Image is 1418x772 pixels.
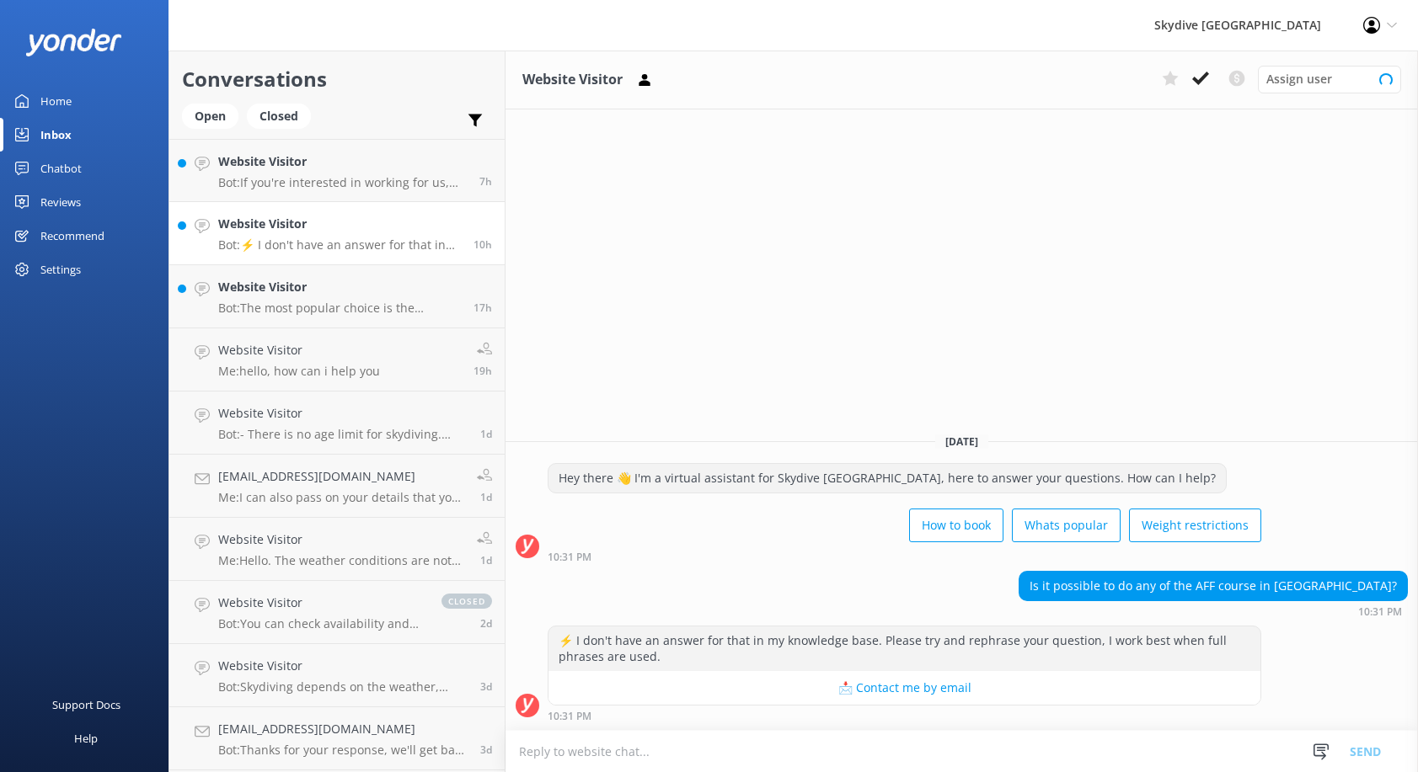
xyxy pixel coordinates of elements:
[25,29,122,56] img: yonder-white-logo.png
[169,328,505,391] a: Website VisitorMe:hello, how can i help you19h
[169,707,505,770] a: [EMAIL_ADDRESS][DOMAIN_NAME]Bot:Thanks for your response, we'll get back to you as soon as we can...
[548,711,591,721] strong: 10:31 PM
[548,710,1261,721] div: Oct 14 2025 10:31pm (UTC +13:00) Pacific/Auckland
[218,467,464,486] h4: [EMAIL_ADDRESS][DOMAIN_NAME]
[480,616,492,631] span: Oct 12 2025 04:05pm (UTC +13:00) Pacific/Auckland
[40,185,81,219] div: Reviews
[480,553,492,567] span: Oct 13 2025 01:04pm (UTC +13:00) Pacific/Auckland
[935,434,988,449] span: [DATE]
[1012,508,1121,542] button: Whats popular
[1258,66,1401,93] div: Assign User
[218,215,461,233] h4: Website Visitor
[218,743,468,758] p: Bot: Thanks for your response, we'll get back to you as soon as we can during opening hours.
[40,219,104,253] div: Recommend
[218,175,467,190] p: Bot: If you're interested in working for us, please send your CV to [PERSON_NAME][EMAIL_ADDRESS][...
[169,644,505,707] a: Website VisitorBot:Skydiving depends on the weather, which can change quickly. To confirm your sk...
[169,518,505,581] a: Website VisitorMe:Hello. The weather conditions are not suitable for safe skydiving [DATE], sadly.1d
[182,104,238,129] div: Open
[218,679,468,695] p: Bot: Skydiving depends on the weather, which can change quickly. To confirm your skydive, you’ll ...
[1266,70,1332,88] span: Assign user
[169,581,505,644] a: Website VisitorBot:You can check availability and book your skydiving experience on our website b...
[169,391,505,455] a: Website VisitorBot:- There is no age limit for skydiving. People as old as 97 and as young as 5 h...
[169,139,505,202] a: Website VisitorBot:If you're interested in working for us, please send your CV to [PERSON_NAME][E...
[1019,572,1407,600] div: Is it possible to do any of the AFF course in [GEOGRAPHIC_DATA]?
[474,364,492,378] span: Oct 14 2025 01:15pm (UTC +13:00) Pacific/Auckland
[40,118,72,152] div: Inbox
[218,237,461,253] p: Bot: ⚡ I don't have an answer for that in my knowledge base. Please try and rephrase your questio...
[247,104,311,129] div: Closed
[218,427,468,442] p: Bot: - There is no age limit for skydiving. People as old as 97 and as young as 5 have gone skydi...
[474,237,492,252] span: Oct 14 2025 10:31pm (UTC +13:00) Pacific/Auckland
[218,720,468,738] h4: [EMAIL_ADDRESS][DOMAIN_NAME]
[74,721,98,755] div: Help
[480,743,492,757] span: Oct 11 2025 02:25pm (UTC +13:00) Pacific/Auckland
[40,253,81,286] div: Settings
[169,202,505,265] a: Website VisitorBot:⚡ I don't have an answer for that in my knowledge base. Please try and rephras...
[169,265,505,328] a: Website VisitorBot:The most popular choice is the 18,000ft skydive, which is the highest in the S...
[474,301,492,315] span: Oct 14 2025 03:00pm (UTC +13:00) Pacific/Auckland
[218,530,464,549] h4: Website Visitor
[218,341,380,359] h4: Website Visitor
[548,551,1261,562] div: Oct 14 2025 10:31pm (UTC +13:00) Pacific/Auckland
[218,301,461,316] p: Bot: The most popular choice is the 18,000ft skydive, which is the highest in the Southern Hemisp...
[480,679,492,694] span: Oct 12 2025 08:45am (UTC +13:00) Pacific/Auckland
[40,152,82,185] div: Chatbot
[1019,605,1408,617] div: Oct 14 2025 10:31pm (UTC +13:00) Pacific/Auckland
[548,626,1260,671] div: ⚡ I don't have an answer for that in my knowledge base. Please try and rephrase your question, I ...
[1129,508,1261,542] button: Weight restrictions
[548,464,1226,492] div: Hey there 👋 I'm a virtual assistant for Skydive [GEOGRAPHIC_DATA], here to answer your questions....
[480,490,492,504] span: Oct 13 2025 01:05pm (UTC +13:00) Pacific/Auckland
[247,106,319,125] a: Closed
[1358,607,1402,617] strong: 10:31 PM
[548,552,591,562] strong: 10:31 PM
[218,657,468,675] h4: Website Visitor
[218,553,464,568] p: Me: Hello. The weather conditions are not suitable for safe skydiving [DATE], sadly.
[909,508,1003,542] button: How to book
[169,455,505,518] a: [EMAIL_ADDRESS][DOMAIN_NAME]Me:I can also pass on your details that you have provided. Many thank...
[182,63,492,95] h2: Conversations
[182,106,247,125] a: Open
[218,278,461,296] h4: Website Visitor
[218,364,380,379] p: Me: hello, how can i help you
[218,616,425,631] p: Bot: You can check availability and book your skydiving experience on our website by clicking 'Bo...
[52,688,120,721] div: Support Docs
[480,427,492,441] span: Oct 13 2025 04:32pm (UTC +13:00) Pacific/Auckland
[522,69,623,91] h3: Website Visitor
[218,490,464,505] p: Me: I can also pass on your details that you have provided. Many thanks, [PERSON_NAME]
[218,152,467,171] h4: Website Visitor
[218,404,468,423] h4: Website Visitor
[479,174,492,189] span: Oct 15 2025 01:03am (UTC +13:00) Pacific/Auckland
[548,671,1260,705] button: 📩 Contact me by email
[40,84,72,118] div: Home
[218,594,425,612] h4: Website Visitor
[441,594,492,609] span: closed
